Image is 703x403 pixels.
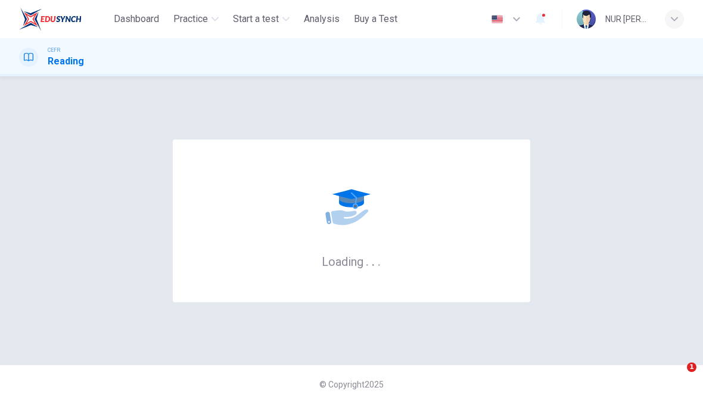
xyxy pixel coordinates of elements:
[577,10,596,29] img: Profile picture
[109,8,164,30] button: Dashboard
[304,12,340,26] span: Analysis
[377,250,381,270] h6: .
[19,7,82,31] img: ELTC logo
[48,54,84,69] h1: Reading
[365,250,369,270] h6: .
[19,7,109,31] a: ELTC logo
[319,380,384,389] span: © Copyright 2025
[299,8,344,30] button: Analysis
[233,12,279,26] span: Start a test
[169,8,223,30] button: Practice
[173,12,208,26] span: Practice
[687,362,696,372] span: 1
[354,12,397,26] span: Buy a Test
[371,250,375,270] h6: .
[490,15,505,24] img: en
[48,46,60,54] span: CEFR
[114,12,159,26] span: Dashboard
[322,253,381,269] h6: Loading
[662,362,691,391] iframe: Intercom live chat
[349,8,402,30] button: Buy a Test
[605,12,651,26] div: NUR [PERSON_NAME]
[228,8,294,30] button: Start a test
